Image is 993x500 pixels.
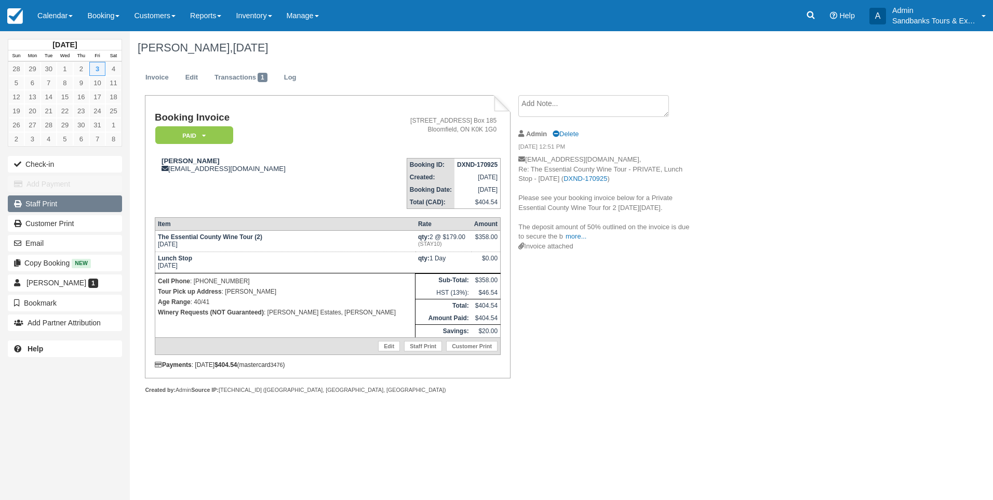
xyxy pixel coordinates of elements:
a: more... [566,232,586,240]
strong: Admin [526,130,547,138]
th: Created: [407,171,454,183]
a: Customer Print [446,341,498,351]
a: Customer Print [8,215,122,232]
a: 22 [57,104,73,118]
a: 18 [105,90,122,104]
a: Paid [155,126,230,145]
strong: [PERSON_NAME] [162,157,220,165]
a: Log [276,68,304,88]
a: Invoice [138,68,177,88]
th: Booking Date: [407,183,454,196]
th: Rate [415,218,472,231]
th: Tue [41,50,57,62]
th: Sat [105,50,122,62]
a: 29 [24,62,41,76]
a: 25 [105,104,122,118]
em: (STAY10) [418,241,469,247]
a: 17 [89,90,105,104]
strong: qty [418,233,430,241]
a: 6 [24,76,41,90]
th: Thu [73,50,89,62]
a: 5 [8,76,24,90]
td: $404.54 [454,196,501,209]
strong: Payments [155,361,192,369]
th: Savings: [415,325,472,338]
td: $404.54 [472,299,501,312]
th: Total: [415,299,472,312]
strong: Created by: [145,387,176,393]
th: Booking ID: [407,159,454,172]
td: [DATE] [155,231,415,252]
td: 1 Day [415,252,472,273]
th: Mon [24,50,41,62]
a: Delete [553,130,579,138]
a: Help [8,340,122,357]
a: 28 [8,62,24,76]
a: 30 [41,62,57,76]
a: [PERSON_NAME] 1 [8,274,122,291]
small: 3476 [271,362,283,368]
a: 15 [57,90,73,104]
div: Invoice attached [518,242,693,252]
p: : [PERSON_NAME] [158,286,412,297]
td: [DATE] [454,171,501,183]
button: Bookmark [8,295,122,311]
th: Wed [57,50,73,62]
span: 1 [258,73,267,82]
span: New [72,259,91,268]
td: $20.00 [472,325,501,338]
strong: [DATE] [52,41,77,49]
a: 3 [89,62,105,76]
div: $358.00 [474,233,498,249]
th: Amount [472,218,501,231]
span: 1 [88,279,98,288]
a: 7 [41,76,57,90]
a: 16 [73,90,89,104]
a: 6 [73,132,89,146]
strong: Winery Requests (NOT Guaranteed) [158,309,264,316]
a: 9 [73,76,89,90]
strong: Cell Phone [158,278,190,285]
a: 2 [8,132,24,146]
h1: Booking Invoice [155,112,356,123]
strong: Source IP: [191,387,219,393]
th: Sun [8,50,24,62]
strong: qty [418,255,430,262]
button: Check-in [8,156,122,173]
a: 28 [41,118,57,132]
a: 2 [73,62,89,76]
td: $46.54 [472,286,501,299]
a: Edit [178,68,206,88]
p: [EMAIL_ADDRESS][DOMAIN_NAME], Re: The Essential County Wine Tour - PRIVATE, Lunch Stop - [DATE] (... [518,155,693,242]
a: 4 [105,62,122,76]
a: 29 [57,118,73,132]
a: Transactions1 [207,68,275,88]
a: 14 [41,90,57,104]
a: 8 [105,132,122,146]
a: 19 [8,104,24,118]
a: 1 [105,118,122,132]
a: 31 [89,118,105,132]
a: Staff Print [404,341,442,351]
p: : [PERSON_NAME] Estates, [PERSON_NAME] [158,307,412,318]
button: Copy Booking New [8,255,122,271]
em: Paid [155,126,233,144]
strong: The Essential County Wine Tour (2) [158,233,262,241]
td: $358.00 [472,274,501,287]
th: Total (CAD): [407,196,454,209]
button: Email [8,235,122,252]
em: [DATE] 12:51 PM [518,142,693,154]
a: 26 [8,118,24,132]
th: Item [155,218,415,231]
div: Admin [TECHNICAL_ID] ([GEOGRAPHIC_DATA], [GEOGRAPHIC_DATA], [GEOGRAPHIC_DATA]) [145,386,510,394]
a: Edit [378,341,400,351]
p: : 40/41 [158,297,412,307]
td: 2 @ $179.00 [415,231,472,252]
span: [PERSON_NAME] [26,279,86,287]
address: [STREET_ADDRESS] Box 185 Bloomfield, ON K0K 1G0 [360,116,496,134]
td: [DATE] [155,252,415,273]
b: Help [28,345,43,353]
img: checkfront-main-nav-mini-logo.png [7,8,23,24]
a: 27 [24,118,41,132]
a: 11 [105,76,122,90]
